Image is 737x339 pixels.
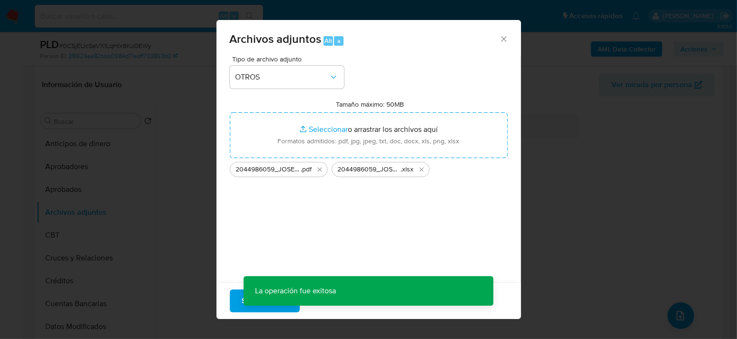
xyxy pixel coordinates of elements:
button: Subir archivo [230,289,300,312]
span: 2044986059_JOSE [PERSON_NAME] OLALDE_SEP2025 [338,165,401,174]
span: .xlsx [401,165,414,174]
span: a [337,36,341,45]
label: Tamaño máximo: 50MB [336,100,404,109]
span: .pdf [301,165,312,174]
ul: Archivos seleccionados [230,158,508,177]
span: Subir archivo [242,290,287,311]
span: OTROS [236,72,329,82]
p: La operación fue exitosa [244,276,347,306]
span: Cancelar [316,290,347,311]
button: Eliminar 2044986059_JOSE ISMAEL OVIEDO OLALDE_SEP2025.pdf [314,164,325,175]
span: Alt [324,36,332,45]
span: Tipo de archivo adjunto [232,56,346,62]
button: OTROS [230,66,344,89]
span: 2044986059_JOSE [PERSON_NAME] OLALDE_SEP2025 [236,165,301,174]
button: Cerrar [499,34,508,43]
button: Eliminar 2044986059_JOSE ISMAEL OVIEDO OLALDE_SEP2025.xlsx [416,164,427,175]
span: Archivos adjuntos [230,30,322,47]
